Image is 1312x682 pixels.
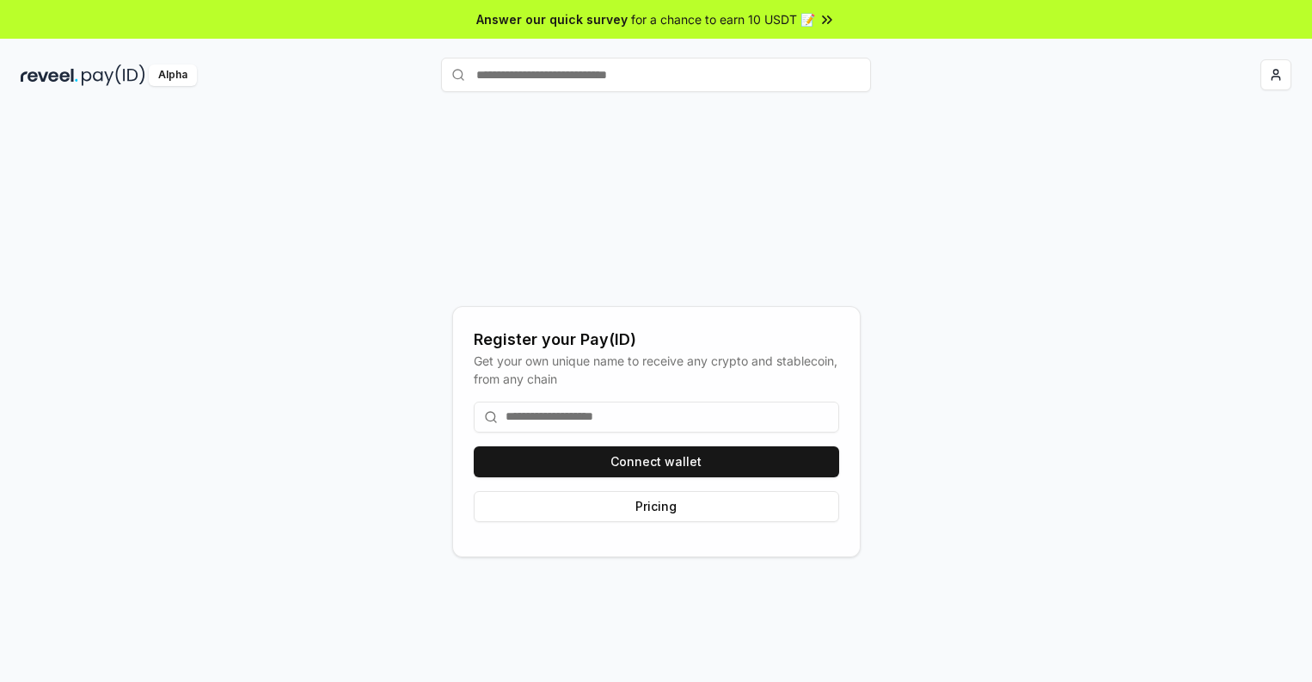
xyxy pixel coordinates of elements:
div: Alpha [149,65,197,86]
span: Answer our quick survey [476,10,628,28]
button: Connect wallet [474,446,839,477]
div: Get your own unique name to receive any crypto and stablecoin, from any chain [474,352,839,388]
button: Pricing [474,491,839,522]
span: for a chance to earn 10 USDT 📝 [631,10,815,28]
img: reveel_dark [21,65,78,86]
div: Register your Pay(ID) [474,328,839,352]
img: pay_id [82,65,145,86]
